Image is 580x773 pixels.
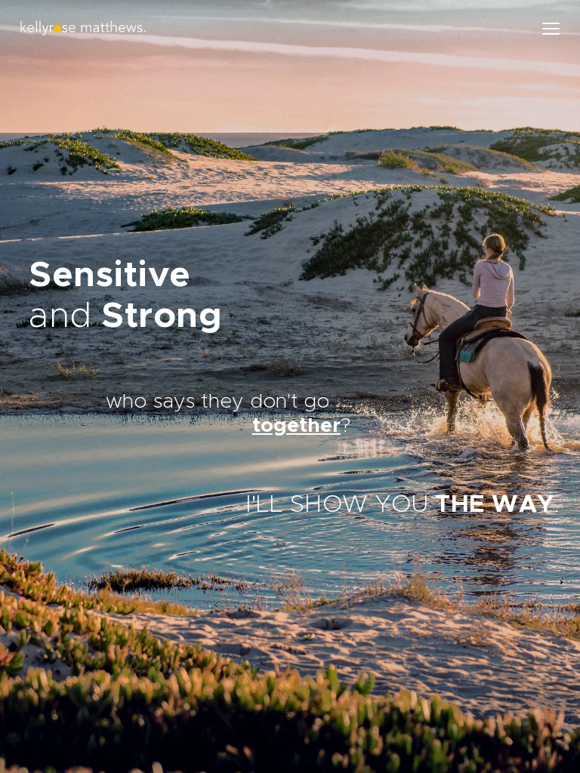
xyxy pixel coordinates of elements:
[341,416,350,436] span: ?
[435,493,554,517] span: THE WAY
[101,299,222,334] span: Strong
[504,698,550,743] iframe: Toggle Customer Support
[106,392,329,412] span: who says they don't go
[252,416,341,436] u: together
[554,493,560,517] span: .
[534,15,571,42] div: Menu
[19,25,147,39] a: Kellyrose Matthews logo
[29,299,92,334] span: and
[19,20,147,36] img: Kellyrose Matthews logo
[29,258,191,294] span: Sensitive
[245,493,429,517] span: I'LL SHOW YOU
